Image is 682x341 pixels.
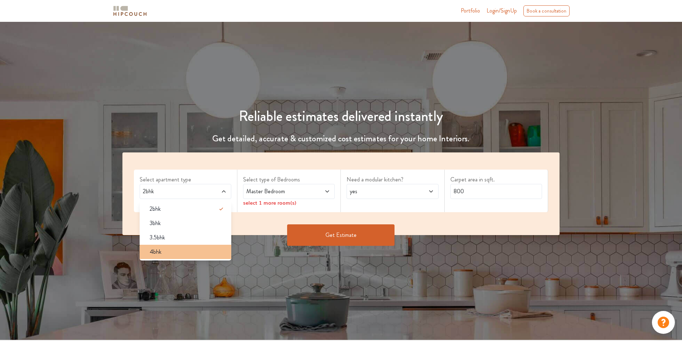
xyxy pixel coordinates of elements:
[523,5,570,16] div: Book a consultation
[150,233,165,242] span: 3.5bhk
[150,205,161,213] span: 2bhk
[450,175,542,184] label: Carpet area in sqft.
[243,175,335,184] label: Select type of Bedrooms
[450,184,542,199] input: Enter area sqft
[140,175,231,184] label: Select apartment type
[150,248,161,256] span: 4bhk
[118,108,564,125] h1: Reliable estimates delivered instantly
[487,6,517,15] span: Login/SignUp
[112,3,148,19] span: logo-horizontal.svg
[141,187,205,196] span: 2bhk
[150,219,161,228] span: 3bhk
[347,175,438,184] label: Need a modular kitchen?
[461,6,480,15] a: Portfolio
[245,187,309,196] span: Master Bedroom
[112,5,148,17] img: logo-horizontal.svg
[118,133,564,144] h4: Get detailed, accurate & customized cost estimates for your home Interiors.
[287,224,395,246] button: Get Estimate
[348,187,412,196] span: yes
[243,199,335,206] div: select 1 more room(s)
